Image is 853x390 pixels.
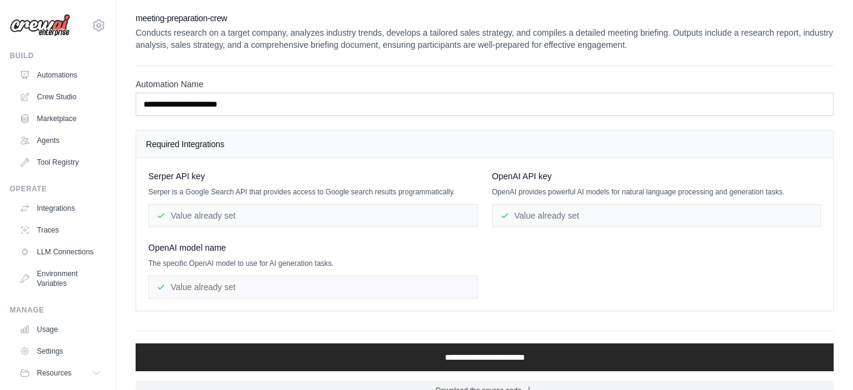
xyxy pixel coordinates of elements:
a: Marketplace [15,109,106,128]
p: Conducts research on a target company, analyzes industry trends, develops a tailored sales strate... [136,27,834,51]
a: Crew Studio [15,87,106,107]
label: Automation Name [136,78,834,90]
img: Logo [10,14,70,37]
h4: Required Integrations [146,138,823,150]
a: Automations [15,65,106,85]
div: Operate [10,184,106,194]
a: Tool Registry [15,153,106,172]
a: Environment Variables [15,264,106,293]
p: OpenAI provides powerful AI models for natural language processing and generation tasks. [492,187,822,197]
div: Value already set [492,204,822,227]
div: Build [10,51,106,61]
span: OpenAI API key [492,170,552,182]
button: Resources [15,363,106,383]
h2: meeting-preparation-crew [136,12,834,24]
div: Value already set [148,276,478,299]
span: Resources [37,368,71,378]
a: Integrations [15,199,106,218]
a: LLM Connections [15,242,106,262]
p: Serper is a Google Search API that provides access to Google search results programmatically. [148,187,478,197]
p: The specific OpenAI model to use for AI generation tasks. [148,259,478,268]
a: Settings [15,342,106,361]
a: Agents [15,131,106,150]
a: Usage [15,320,106,339]
span: OpenAI model name [148,242,226,254]
a: Traces [15,220,106,240]
div: Manage [10,305,106,315]
div: Value already set [148,204,478,227]
span: Serper API key [148,170,205,182]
